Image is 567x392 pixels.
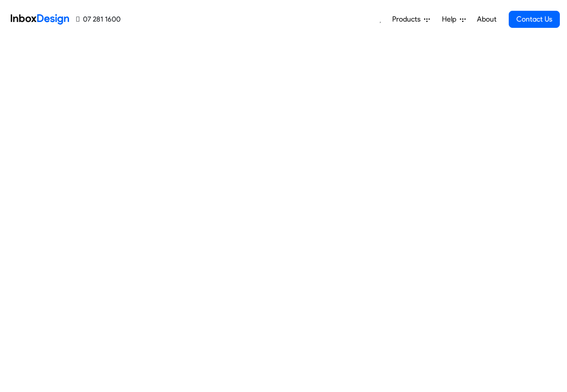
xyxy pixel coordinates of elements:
span: Help [442,14,460,25]
a: Products [389,10,433,28]
a: About [474,10,499,28]
a: Contact Us [509,11,560,28]
a: Help [438,10,469,28]
a: 07 281 1600 [76,14,121,25]
span: Products [392,14,424,25]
